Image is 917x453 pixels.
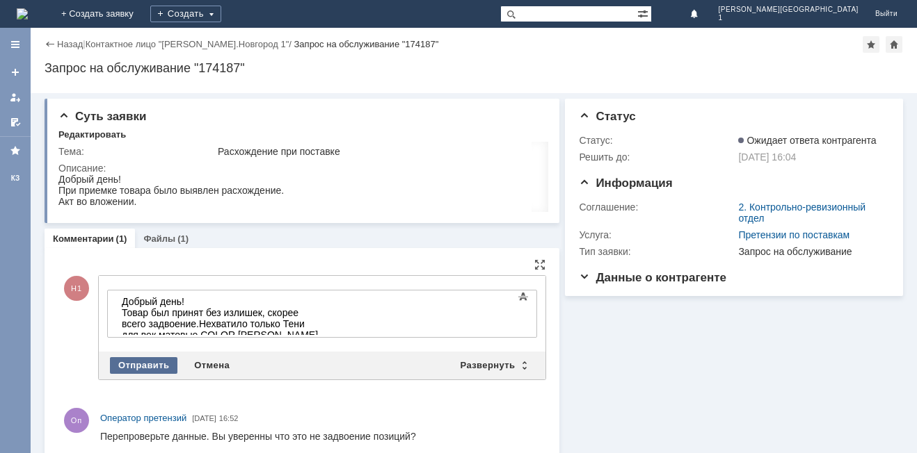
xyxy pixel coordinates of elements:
[579,176,672,190] span: Информация
[192,414,216,422] span: [DATE]
[58,163,543,174] div: Описание:
[4,167,26,190] a: КЗ
[17,8,28,19] img: logo
[579,151,735,163] div: Решить до:
[863,36,879,53] div: Добавить в избранное
[738,246,883,257] div: Запрос на обслуживание
[58,129,126,140] div: Редактировать
[150,6,221,22] div: Создать
[637,6,651,19] span: Расширенный поиск
[579,201,735,213] div: Соглашение:
[719,6,859,14] span: [PERSON_NAME][GEOGRAPHIC_DATA]
[219,414,239,422] span: 16:52
[738,229,850,240] a: Претензии по поставкам
[218,146,541,157] div: Расхождение при поставке
[143,233,175,244] a: Файлы
[6,17,203,61] div: Товар был принят без излишек, скорее всего задвоение. Не хватило только Тени для век матовые COLO...
[4,61,26,83] a: Создать заявку
[177,233,189,244] div: (1)
[86,39,289,49] a: Контактное лицо "[PERSON_NAME].Новгород 1"
[86,39,294,49] div: /
[116,233,127,244] div: (1)
[58,146,215,157] div: Тема:
[515,288,532,305] span: Показать панель инструментов
[6,6,203,17] div: Добрый день!
[4,111,26,133] a: Мои согласования
[886,36,902,53] div: Сделать домашней страницей
[4,173,26,184] div: КЗ
[53,233,114,244] a: Комментарии
[100,411,186,425] a: Оператор претензий
[579,246,735,257] div: Тип заявки:
[64,276,89,301] span: Н1
[738,151,796,163] span: [DATE] 16:04
[45,61,903,75] div: Запрос на обслуживание "174187"
[579,135,735,146] div: Статус:
[58,110,146,123] span: Суть заявки
[17,8,28,19] a: Перейти на домашнюю страницу
[83,38,85,49] div: |
[579,110,635,123] span: Статус
[738,135,876,146] span: Ожидает ответа контрагента
[4,86,26,108] a: Мои заявки
[534,259,545,270] div: На всю страницу
[294,39,439,49] div: Запрос на обслуживание "174187"
[579,229,735,240] div: Услуга:
[100,413,186,423] span: Оператор претензий
[57,39,83,49] a: Назад
[719,14,859,22] span: 1
[738,201,866,224] a: 2. Контрольно-ревизионный отдел
[579,271,726,284] span: Данные о контрагенте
